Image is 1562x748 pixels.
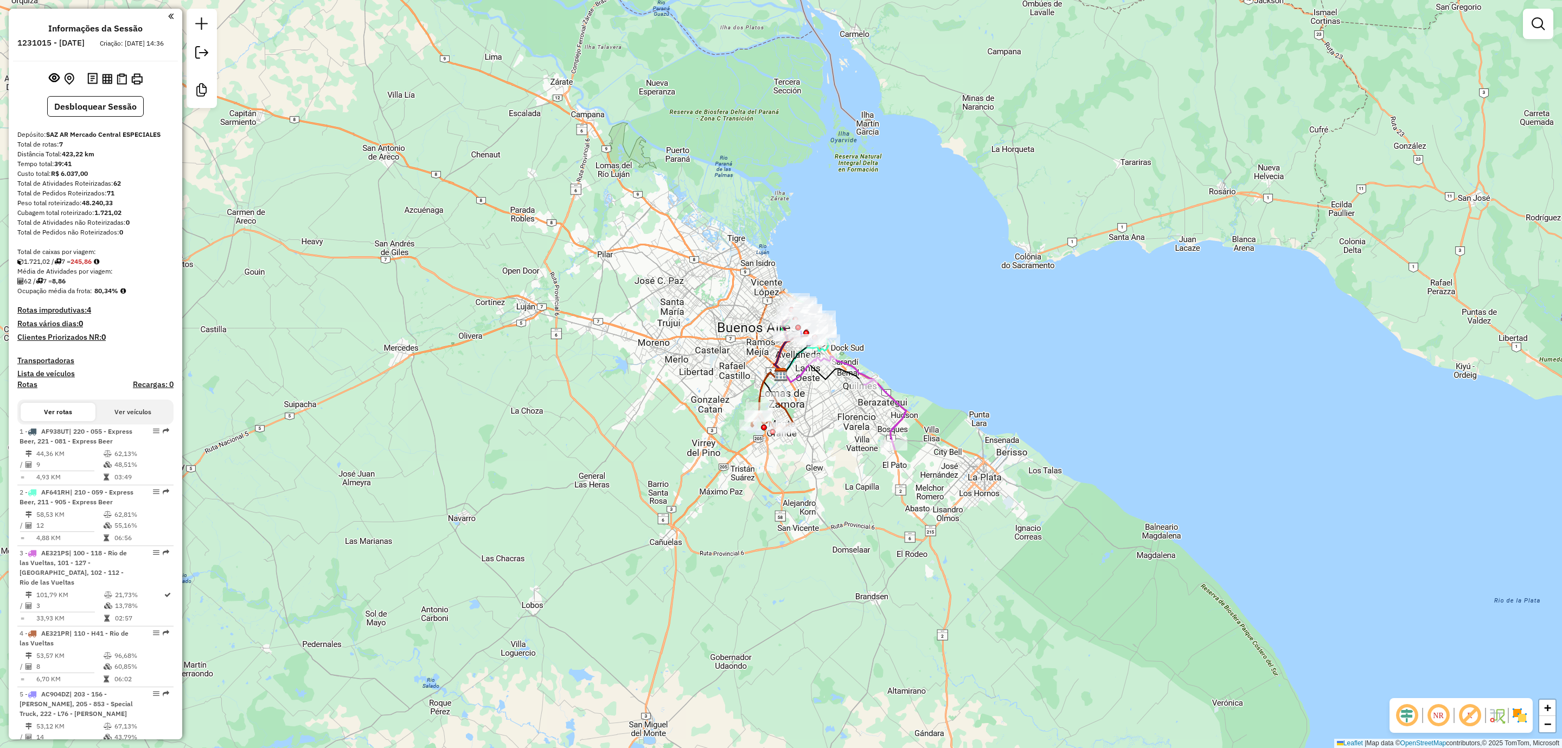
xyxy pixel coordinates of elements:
span: AE321PR [41,629,69,637]
td: 3 [36,600,104,611]
div: Custo total: [17,169,174,179]
i: Distância Total [25,723,32,730]
strong: 0 [126,218,130,226]
div: Total de caixas por viagem: [17,247,174,257]
i: Rota otimizada [164,592,171,598]
span: AF641RH [41,488,70,496]
i: Cubagem total roteirizado [17,258,24,265]
div: 1.721,02 / 7 = [17,257,174,267]
i: % de utilização da cubagem [104,522,112,529]
strong: 48.240,33 [82,199,113,207]
div: Média de Atividades por viagem: [17,267,174,276]
td: / [20,520,25,531]
span: Ocultar deslocamento [1394,702,1420,728]
div: 62 / 7 = [17,276,174,286]
a: Zoom in [1539,700,1555,716]
div: Cubagem total roteirizado: [17,208,174,218]
span: − [1544,717,1551,731]
td: 58,53 KM [36,509,103,520]
a: Rotas [17,380,37,389]
td: 33,93 KM [36,613,104,624]
td: 44,36 KM [36,448,103,459]
button: Exibir sessão original [47,70,62,87]
strong: SAZ AR Mercado Central ESPECIALES [46,130,161,138]
td: / [20,459,25,470]
strong: 7 [59,140,63,148]
td: 43,79% [114,732,169,743]
i: % de utilização da cubagem [104,663,112,670]
i: % de utilização da cubagem [104,603,112,609]
td: 4,93 KM [36,472,103,483]
a: Exportar sessão [191,42,213,66]
em: Média calculada utilizando a maior ocupação (%Peso ou %Cubagem) de cada rota da sessão. Rotas cro... [120,288,126,294]
strong: 71 [107,189,114,197]
a: Criar modelo [191,79,213,104]
i: Total de rotas [36,278,43,284]
button: Logs desbloquear sessão [85,71,100,87]
em: Opções [153,690,159,697]
i: Meta Caixas/viagem: 297,11 Diferença: -51,25 [94,258,99,265]
i: Total de Atividades [25,461,32,468]
strong: 62 [113,179,121,187]
a: Exibir filtros [1527,13,1549,35]
td: 21,73% [114,589,163,600]
div: Total de Pedidos não Roteirizados: [17,227,174,237]
strong: 1.721,02 [94,208,121,217]
em: Opções [153,489,159,495]
div: Depósito: [17,130,174,140]
td: = [20,613,25,624]
button: Visualizar Romaneio [114,71,129,87]
strong: 0 [79,319,83,328]
div: Criação: [DATE] 14:36 [95,39,168,48]
td: 67,13% [114,721,169,732]
button: Desbloquear Sessão [47,96,144,117]
td: 53,12 KM [36,721,103,732]
h4: Rotas improdutivas: [17,306,174,315]
strong: 4 [87,305,91,315]
i: Total de Atividades [25,663,32,670]
strong: R$ 6.037,00 [51,169,88,178]
div: Distância Total: [17,149,174,159]
a: Clique aqui para minimizar o painel [168,10,174,22]
div: Total de Atividades Roteirizadas: [17,179,174,188]
i: % de utilização do peso [104,652,112,659]
strong: 80,34% [94,287,118,295]
em: Opções [153,428,159,434]
em: Rota exportada [163,428,169,434]
strong: 39:41 [54,160,72,168]
button: Ver veículos [95,403,170,421]
td: 53,57 KM [36,650,103,661]
td: 6,70 KM [36,674,103,684]
em: Rota exportada [163,549,169,556]
td: 06:56 [114,533,169,543]
i: Total de Atividades [17,278,24,284]
div: Map data © contributors,© 2025 TomTom, Microsoft [1334,739,1562,748]
img: SAZ AR Mercado Central ESPECIALES [774,367,788,382]
td: = [20,472,25,483]
h4: Recargas: 0 [133,380,174,389]
span: AE321PS [41,549,69,557]
img: Exibir/Ocultar setores [1511,707,1528,724]
strong: 0 [101,332,106,342]
i: Total de Atividades [25,603,32,609]
td: / [20,661,25,672]
strong: 245,86 [71,257,92,265]
td: 48,51% [114,459,169,470]
i: % de utilização do peso [104,511,112,518]
i: % de utilização da cubagem [104,461,112,468]
span: 5 - [20,690,133,718]
span: | 210 - 059 - Express Beer, 211 - 905 - Express Beer [20,488,133,506]
span: | 203 - 156 - [PERSON_NAME], 205 - 853 - Special Truck, 222 - L76 - [PERSON_NAME] [20,690,133,718]
span: Exibir rótulo [1457,702,1483,728]
i: % de utilização da cubagem [104,734,112,740]
h4: Clientes Priorizados NR: [17,333,174,342]
span: 3 - [20,549,127,586]
span: AC904DZ [41,690,69,698]
span: Ocupação média da frota: [17,287,92,295]
td: 62,13% [114,448,169,459]
h4: Transportadoras [17,356,174,365]
span: | 100 - 118 - Rio de las Vueltas, 101 - 127 - [GEOGRAPHIC_DATA], 102 - 112 - Rio de las Vueltas [20,549,127,586]
i: Tempo total em rota [104,474,109,480]
td: 96,68% [114,650,169,661]
span: | 110 - H41 - Rio de las Vueltas [20,629,129,647]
